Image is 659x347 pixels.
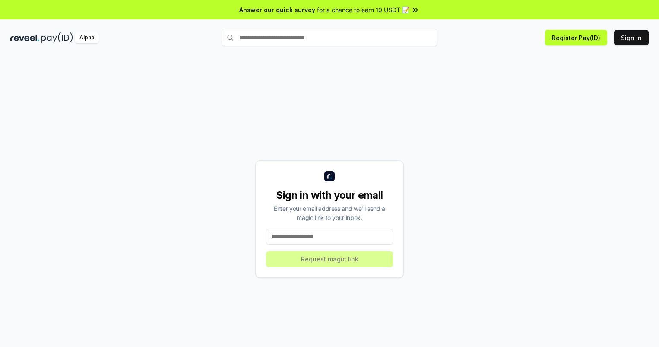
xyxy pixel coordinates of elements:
div: Alpha [75,32,99,43]
img: reveel_dark [10,32,39,43]
button: Register Pay(ID) [545,30,607,45]
div: Sign in with your email [266,188,393,202]
div: Enter your email address and we’ll send a magic link to your inbox. [266,204,393,222]
img: pay_id [41,32,73,43]
img: logo_small [324,171,335,181]
span: Answer our quick survey [239,5,315,14]
button: Sign In [614,30,649,45]
span: for a chance to earn 10 USDT 📝 [317,5,409,14]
